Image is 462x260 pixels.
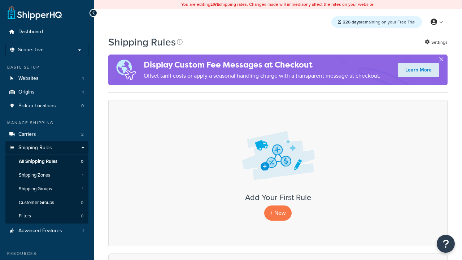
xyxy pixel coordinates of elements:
a: Shipping Zones 1 [5,169,88,182]
h1: Shipping Rules [108,35,176,49]
span: 1 [82,186,83,192]
a: Dashboard [5,25,88,39]
span: Websites [18,75,39,82]
li: Shipping Zones [5,169,88,182]
a: Filters 0 [5,209,88,223]
span: Dashboard [18,29,43,35]
span: 0 [81,103,84,109]
li: Shipping Groups [5,182,88,196]
li: Filters [5,209,88,223]
div: Manage Shipping [5,120,88,126]
span: 0 [81,213,83,219]
a: Websites 1 [5,72,88,85]
a: Shipping Rules [5,141,88,155]
span: Advanced Features [18,228,62,234]
div: Resources [5,251,88,257]
span: Shipping Groups [19,186,52,192]
a: Learn More [398,63,439,77]
p: + New [264,205,292,220]
strong: 226 days [343,19,361,25]
li: Carriers [5,128,88,141]
li: Origins [5,86,88,99]
a: Shipping Groups 1 [5,182,88,196]
a: Origins 1 [5,86,88,99]
span: Pickup Locations [18,103,56,109]
span: Origins [18,89,35,95]
a: All Shipping Rules 0 [5,155,88,168]
h3: Add Your First Rule [116,193,440,202]
a: Pickup Locations 0 [5,99,88,113]
span: Customer Groups [19,200,54,206]
span: 1 [82,75,84,82]
div: Basic Setup [5,64,88,70]
li: Websites [5,72,88,85]
span: Carriers [18,131,36,138]
div: remaining on your Free Trial [331,16,422,28]
li: Shipping Rules [5,141,88,224]
p: Offset tariff costs or apply a seasonal handling charge with a transparent message at checkout. [144,71,380,81]
a: ShipperHQ Home [8,5,62,20]
b: LIVE [210,1,219,8]
button: Open Resource Center [437,235,455,253]
li: Advanced Features [5,224,88,238]
span: Shipping Zones [19,172,50,178]
a: Carriers 2 [5,128,88,141]
span: 0 [81,159,83,165]
span: All Shipping Rules [19,159,57,165]
li: Customer Groups [5,196,88,209]
li: All Shipping Rules [5,155,88,168]
span: 1 [82,89,84,95]
li: Pickup Locations [5,99,88,113]
a: Customer Groups 0 [5,196,88,209]
a: Advanced Features 1 [5,224,88,238]
img: duties-banner-06bc72dcb5fe05cb3f9472aba00be2ae8eb53ab6f0d8bb03d382ba314ac3c341.png [108,55,144,85]
span: 2 [81,131,84,138]
h4: Display Custom Fee Messages at Checkout [144,59,380,71]
a: Settings [425,37,448,47]
span: 1 [82,172,83,178]
span: 1 [82,228,84,234]
span: 0 [81,200,83,206]
span: Filters [19,213,31,219]
span: Scope: Live [18,47,44,53]
span: Shipping Rules [18,145,52,151]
